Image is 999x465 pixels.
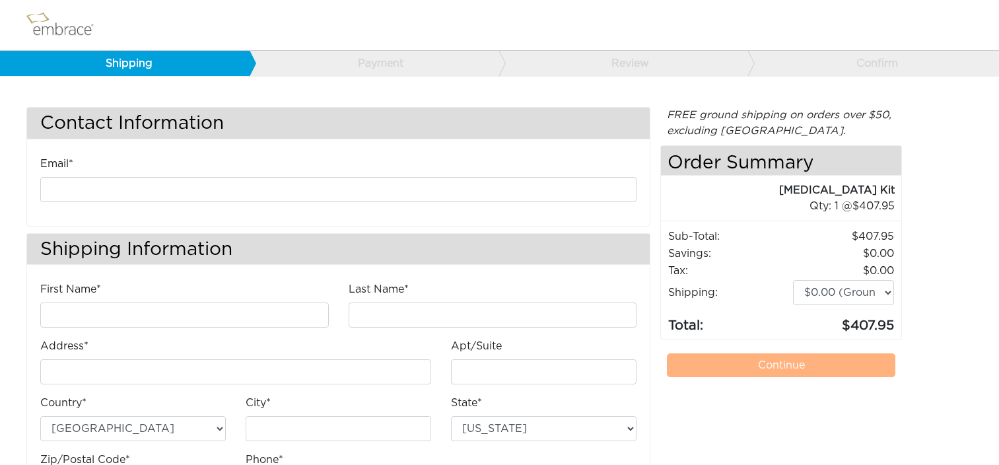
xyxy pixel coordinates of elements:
label: Apt/Suite [451,338,502,354]
td: Sub-Total: [668,228,792,245]
div: 1 @ [677,198,895,214]
td: 407.95 [792,228,895,245]
div: FREE ground shipping on orders over $50, excluding [GEOGRAPHIC_DATA]. [660,107,902,139]
a: Continue [667,353,895,377]
label: Country* [40,395,86,411]
h4: Order Summary [661,146,901,176]
a: Review [499,51,748,76]
label: Email* [40,156,73,172]
h3: Contact Information [27,108,650,139]
td: Savings : [668,245,792,262]
label: State* [451,395,482,411]
label: City* [246,395,271,411]
td: Shipping: [668,279,792,306]
span: 407.95 [852,201,895,211]
label: Address* [40,338,88,354]
td: 0.00 [792,262,895,279]
td: Total: [668,306,792,336]
a: Payment [249,51,499,76]
label: Last Name* [349,281,409,297]
td: 0.00 [792,245,895,262]
div: [MEDICAL_DATA] Kit [661,182,895,198]
a: Confirm [747,51,997,76]
img: logo.png [23,9,109,42]
td: Tax: [668,262,792,279]
td: 407.95 [792,306,895,336]
label: First Name* [40,281,101,297]
h3: Shipping Information [27,234,650,265]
